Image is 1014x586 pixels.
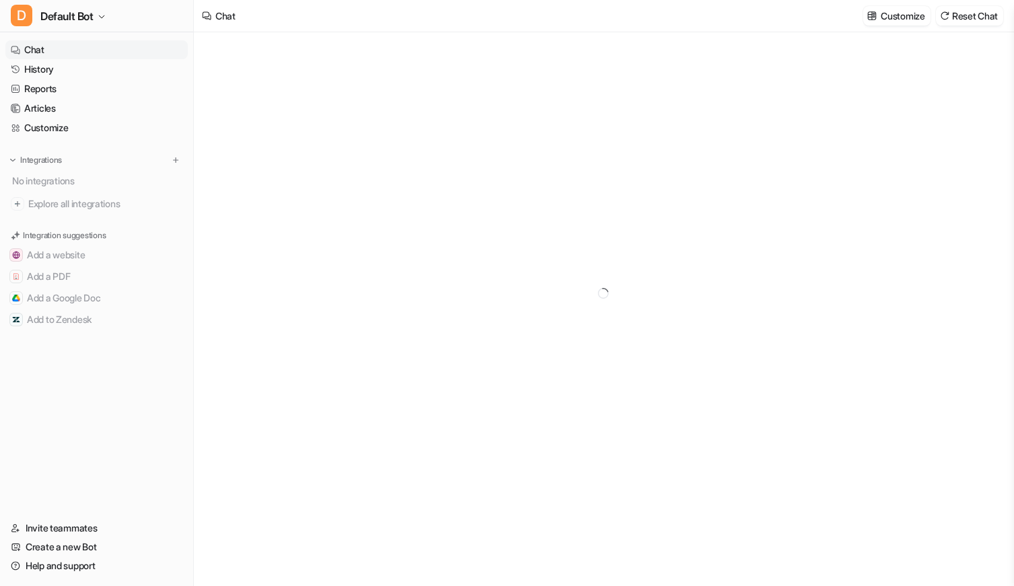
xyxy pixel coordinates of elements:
a: History [5,60,188,79]
div: No integrations [8,170,188,192]
a: Customize [5,118,188,137]
button: Add a PDFAdd a PDF [5,266,188,287]
button: Add to ZendeskAdd to Zendesk [5,309,188,330]
button: Reset Chat [936,6,1003,26]
p: Integration suggestions [23,229,106,242]
img: Add a website [12,251,20,259]
img: explore all integrations [11,197,24,211]
button: Add a websiteAdd a website [5,244,188,266]
a: Create a new Bot [5,538,188,556]
img: customize [867,11,877,21]
a: Invite teammates [5,519,188,538]
button: Integrations [5,153,66,167]
a: Reports [5,79,188,98]
p: Customize [881,9,924,23]
img: Add to Zendesk [12,316,20,324]
button: Customize [863,6,930,26]
span: Default Bot [40,7,94,26]
a: Help and support [5,556,188,575]
a: Explore all integrations [5,194,188,213]
button: Add a Google DocAdd a Google Doc [5,287,188,309]
img: menu_add.svg [171,155,180,165]
img: expand menu [8,155,18,165]
span: D [11,5,32,26]
img: Add a PDF [12,272,20,281]
span: Explore all integrations [28,193,182,215]
div: Chat [215,9,236,23]
img: Add a Google Doc [12,294,20,302]
a: Chat [5,40,188,59]
img: reset [940,11,949,21]
a: Articles [5,99,188,118]
p: Integrations [20,155,62,166]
